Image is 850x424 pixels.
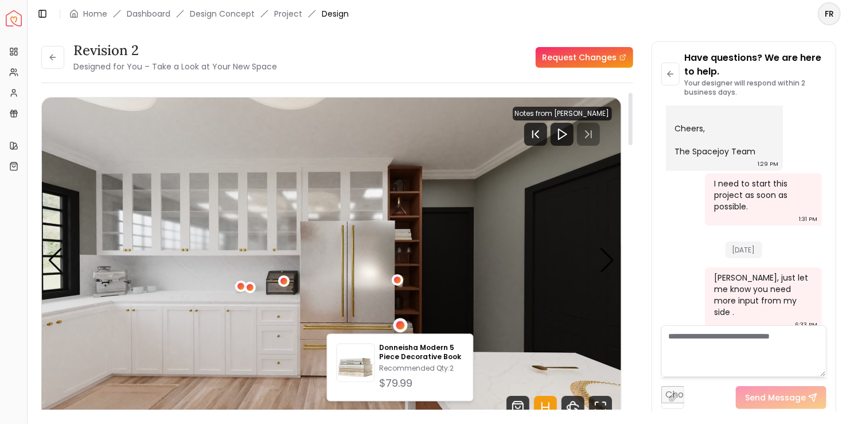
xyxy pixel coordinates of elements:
svg: Previous Track [524,123,547,146]
p: Recommended Qty: 2 [380,364,464,374]
button: FR [818,2,841,25]
img: Donneisha Modern 5 Piece Decorative Book [337,347,375,384]
div: Notes from [PERSON_NAME] [513,107,612,120]
small: Designed for You – Take a Look at Your New Space [73,61,277,72]
a: Dashboard [127,8,170,20]
img: Spacejoy Logo [6,10,22,26]
svg: Fullscreen [589,396,612,419]
p: Donneisha Modern 5 Piece Decorative Book [380,344,464,362]
svg: Play [555,127,569,141]
a: Spacejoy [6,10,22,26]
span: FR [819,3,840,24]
a: Donneisha Modern 5 Piece Decorative BookDonneisha Modern 5 Piece Decorative BookRecommended Qty:2... [337,344,464,392]
div: I need to start this project as soon as possible. [714,178,810,212]
svg: 360 View [562,396,584,419]
div: $79.99 [380,376,464,392]
span: Design [322,8,349,20]
div: Next slide [600,248,615,273]
p: Have questions? We are here to help. [684,51,826,79]
div: 3 / 6 [42,98,621,423]
li: Design Concept [190,8,255,20]
a: Home [83,8,107,20]
div: [PERSON_NAME], just let me know you need more input from my side . [714,272,810,318]
h3: Revision 2 [73,41,277,60]
div: Carousel [42,98,621,423]
svg: Hotspots Toggle [534,396,557,419]
p: Your designer will respond within 2 business days. [684,79,826,97]
a: Project [274,8,302,20]
svg: Shop Products from this design [506,396,529,419]
div: 6:33 PM [795,319,817,330]
div: Previous slide [48,248,63,273]
img: Design Render 3 [42,98,621,423]
span: [DATE] [726,242,762,258]
div: 1:31 PM [799,213,817,225]
nav: breadcrumb [69,8,349,20]
a: Request Changes [536,47,633,68]
div: 1:29 PM [758,158,778,170]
